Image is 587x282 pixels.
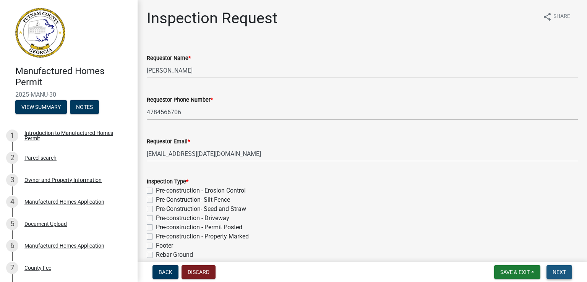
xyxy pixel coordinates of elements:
label: Pre-construction - Property Marked [156,232,249,241]
div: Introduction to Manufactured Homes Permit [24,130,125,141]
div: Manufactured Homes Application [24,199,104,204]
span: Back [159,269,172,275]
i: share [543,12,552,21]
label: Requestor Phone Number [147,97,213,103]
label: Requestor Email [147,139,190,144]
label: Inspection Type [147,179,188,185]
span: Share [553,12,570,21]
button: Discard [182,265,216,279]
label: Pre-construction - Erosion Control [156,186,246,195]
button: Save & Exit [494,265,540,279]
img: Putnam County, Georgia [15,8,65,58]
label: Pre-construction - Permit Posted [156,223,242,232]
div: 7 [6,262,18,274]
span: 2025-MANU-30 [15,91,122,98]
div: Document Upload [24,221,67,227]
button: Back [152,265,178,279]
div: 1 [6,130,18,142]
div: 3 [6,174,18,186]
button: View Summary [15,100,67,114]
div: Manufactured Homes Application [24,243,104,248]
h1: Inspection Request [147,9,277,28]
label: Footer [156,241,173,250]
h4: Manufactured Homes Permit [15,66,131,88]
button: shareShare [537,9,576,24]
span: Save & Exit [500,269,530,275]
label: Rebar Ground [156,250,193,259]
div: Owner and Property Information [24,177,102,183]
div: Parcel search [24,155,57,160]
wm-modal-confirm: Notes [70,104,99,110]
button: Next [546,265,572,279]
label: Requestor Name [147,56,191,61]
div: 5 [6,218,18,230]
label: Pre-Construction- Seed and Straw [156,204,246,214]
div: 2 [6,152,18,164]
div: County Fee [24,265,51,271]
label: Pre-Construction- Silt Fence [156,195,230,204]
span: Next [553,269,566,275]
button: Notes [70,100,99,114]
div: 4 [6,196,18,208]
div: 6 [6,240,18,252]
wm-modal-confirm: Summary [15,104,67,110]
label: Pre-construction - Driveway [156,214,229,223]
